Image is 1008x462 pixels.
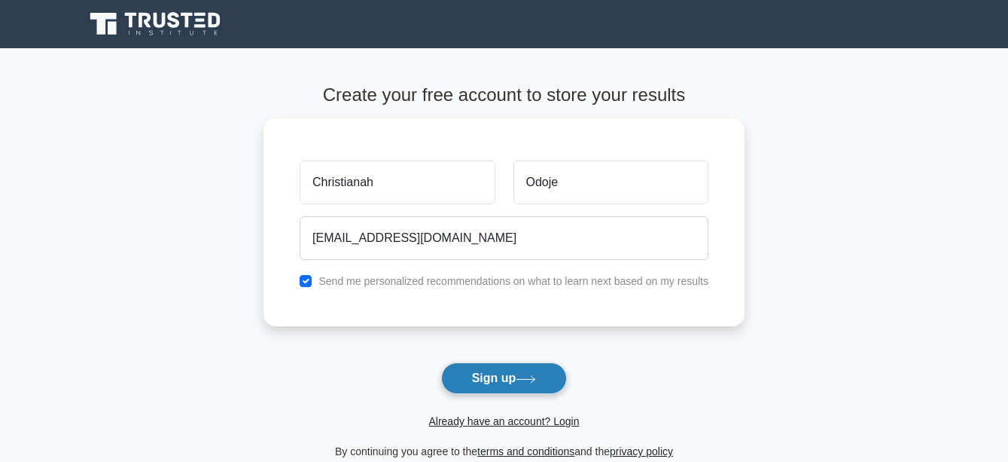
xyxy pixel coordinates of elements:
h4: Create your free account to store your results [263,84,745,106]
input: Email [300,216,708,260]
button: Sign up [441,363,568,394]
div: By continuing you agree to the and the [254,442,754,460]
a: terms and conditions [477,445,574,457]
input: Last name [513,161,708,204]
input: First name [300,161,495,204]
label: Send me personalized recommendations on what to learn next based on my results [318,275,708,287]
a: privacy policy [610,445,673,457]
a: Already have an account? Login [428,415,579,427]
